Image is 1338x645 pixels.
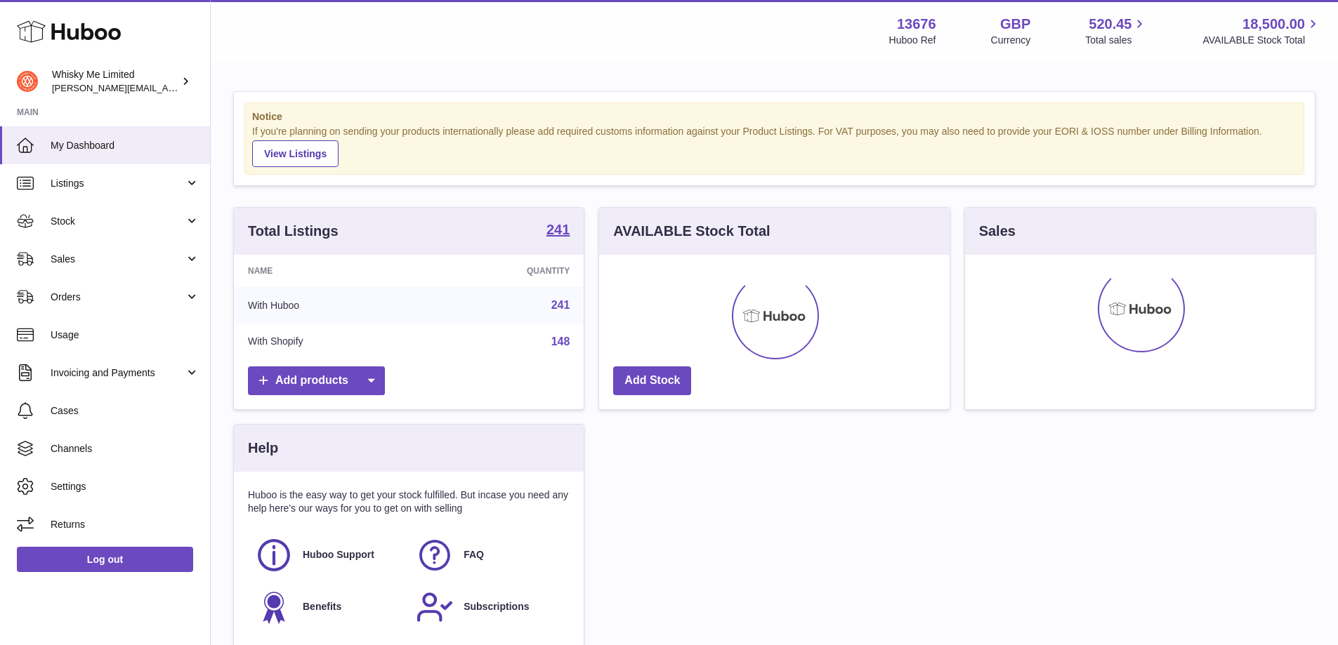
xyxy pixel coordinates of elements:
strong: 241 [546,222,570,237]
span: 520.45 [1089,15,1132,34]
span: Returns [51,518,199,531]
a: 148 [551,335,570,347]
a: Subscriptions [416,588,563,626]
a: Log out [17,547,193,572]
span: Huboo Support [303,548,374,561]
div: Whisky Me Limited [52,68,178,95]
h3: Sales [979,222,1016,241]
span: Invoicing and Payments [51,366,185,380]
span: Settings [51,480,199,493]
span: AVAILABLE Stock Total [1202,34,1321,47]
span: Usage [51,328,199,342]
h3: Help [248,439,278,458]
th: Name [234,255,423,287]
a: View Listings [252,140,339,167]
span: FAQ [464,548,484,561]
img: frances@whiskyshop.com [17,71,38,92]
strong: GBP [1000,15,1030,34]
td: With Shopify [234,324,423,360]
th: Quantity [423,255,584,287]
span: [PERSON_NAME][EMAIL_ADDRESS][DOMAIN_NAME] [52,82,282,93]
span: Cases [51,404,199,418]
span: Channels [51,442,199,456]
span: Sales [51,253,185,266]
strong: 13676 [897,15,936,34]
strong: Notice [252,110,1297,124]
a: Add products [248,366,385,395]
span: 18,500.00 [1242,15,1305,34]
span: Listings [51,177,185,190]
p: Huboo is the easy way to get your stock fulfilled. But incase you need any help here's our ways f... [248,488,570,515]
span: Benefits [303,600,341,613]
span: Orders [51,291,185,304]
h3: Total Listings [248,222,339,241]
span: Total sales [1085,34,1148,47]
a: 18,500.00 AVAILABLE Stock Total [1202,15,1321,47]
a: 520.45 Total sales [1085,15,1148,47]
td: With Huboo [234,287,423,324]
div: Huboo Ref [889,34,936,47]
a: FAQ [416,536,563,574]
div: If you're planning on sending your products internationally please add required customs informati... [252,125,1297,167]
a: 241 [546,222,570,239]
span: Stock [51,215,185,228]
div: Currency [991,34,1031,47]
span: Subscriptions [464,600,529,613]
a: 241 [551,299,570,311]
a: Add Stock [613,366,691,395]
a: Benefits [255,588,402,626]
a: Huboo Support [255,536,402,574]
h3: AVAILABLE Stock Total [613,222,770,241]
span: My Dashboard [51,139,199,152]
